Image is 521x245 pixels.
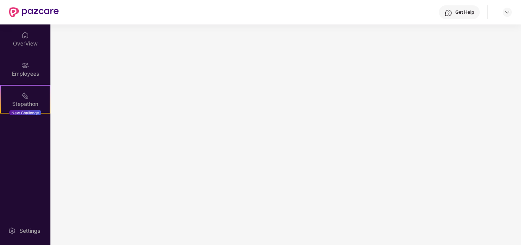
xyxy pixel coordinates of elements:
[445,9,452,17] img: svg+xml;base64,PHN2ZyBpZD0iSGVscC0zMngzMiIgeG1sbnM9Imh0dHA6Ly93d3cudzMub3JnLzIwMDAvc3ZnIiB3aWR0aD...
[21,31,29,39] img: svg+xml;base64,PHN2ZyBpZD0iSG9tZSIgeG1sbnM9Imh0dHA6Ly93d3cudzMub3JnLzIwMDAvc3ZnIiB3aWR0aD0iMjAiIG...
[9,7,59,17] img: New Pazcare Logo
[21,62,29,69] img: svg+xml;base64,PHN2ZyBpZD0iRW1wbG95ZWVzIiB4bWxucz0iaHR0cDovL3d3dy53My5vcmcvMjAwMC9zdmciIHdpZHRoPS...
[17,227,42,235] div: Settings
[9,110,41,116] div: New Challenge
[21,92,29,99] img: svg+xml;base64,PHN2ZyB4bWxucz0iaHR0cDovL3d3dy53My5vcmcvMjAwMC9zdmciIHdpZHRoPSIyMSIgaGVpZ2h0PSIyMC...
[1,100,50,108] div: Stepathon
[455,9,474,15] div: Get Help
[8,227,16,235] img: svg+xml;base64,PHN2ZyBpZD0iU2V0dGluZy0yMHgyMCIgeG1sbnM9Imh0dHA6Ly93d3cudzMub3JnLzIwMDAvc3ZnIiB3aW...
[504,9,510,15] img: svg+xml;base64,PHN2ZyBpZD0iRHJvcGRvd24tMzJ4MzIiIHhtbG5zPSJodHRwOi8vd3d3LnczLm9yZy8yMDAwL3N2ZyIgd2...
